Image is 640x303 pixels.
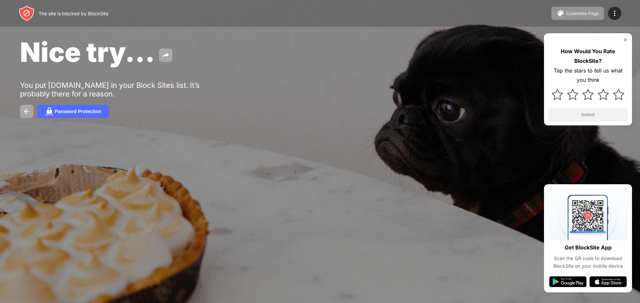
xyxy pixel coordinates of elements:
img: rate-us-close.svg [623,37,628,43]
img: share.svg [162,51,170,59]
div: The site is blocked by BlockSite [39,11,108,16]
div: Customize Page [566,11,599,16]
img: pallet.svg [557,9,565,17]
img: menu-icon.svg [611,9,619,17]
img: password.svg [45,107,53,115]
button: Customize Page [551,7,604,20]
button: Submit [548,108,628,121]
img: app-store.svg [589,276,627,287]
button: Password Protection [37,105,109,118]
div: Password Protection [55,109,101,114]
div: You put [DOMAIN_NAME] in your Block Sites list. It’s probably there for a reason. [20,81,226,98]
img: star.svg [598,89,609,100]
div: Get BlockSite App [565,243,612,252]
img: header-logo.svg [19,5,35,21]
div: How Would You Rate BlockSite? [548,47,628,66]
img: star.svg [613,89,624,100]
img: google-play.svg [549,276,587,287]
img: star.svg [552,89,563,100]
img: star.svg [582,89,594,100]
img: back.svg [23,107,31,115]
div: Scan the QR code to download BlockSite on your mobile device [549,255,627,270]
img: star.svg [567,89,578,100]
div: Tap the stars to tell us what you think [548,66,628,85]
img: qrcode.svg [549,190,627,240]
span: Nice try... [20,36,155,68]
